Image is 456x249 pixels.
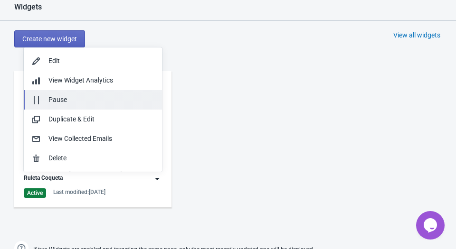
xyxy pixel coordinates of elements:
div: View Collected Emails [48,134,154,144]
div: View all widgets [393,30,440,40]
div: Delete [48,153,154,163]
div: Edit [48,56,154,66]
button: Pause [24,90,162,110]
div: Duplicate & Edit [48,114,154,124]
button: Edit [24,51,162,71]
button: Duplicate & Edit [24,110,162,129]
iframe: chat widget [416,211,446,240]
div: Last modified: [DATE] [53,188,105,196]
button: Create new widget [14,30,85,47]
button: View Widget Analytics [24,71,162,90]
div: Pause [48,95,154,105]
button: Delete [24,148,162,168]
button: View Collected Emails [24,129,162,148]
img: dropdown.png [152,174,162,184]
div: Active [24,188,46,198]
span: Create new widget [22,35,77,43]
span: View Widget Analytics [48,76,113,84]
div: Ruleta Coqueta [24,174,63,184]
